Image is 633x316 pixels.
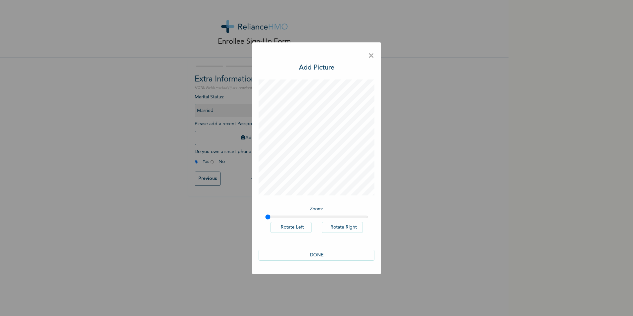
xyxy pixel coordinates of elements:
[368,49,374,63] span: ×
[299,63,334,73] h3: Add Picture
[322,222,363,233] button: Rotate Right
[265,206,368,213] p: Zoom :
[259,250,374,261] button: DONE
[270,222,312,233] button: Rotate Left
[195,122,314,148] span: Please add a recent Passport Photograph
